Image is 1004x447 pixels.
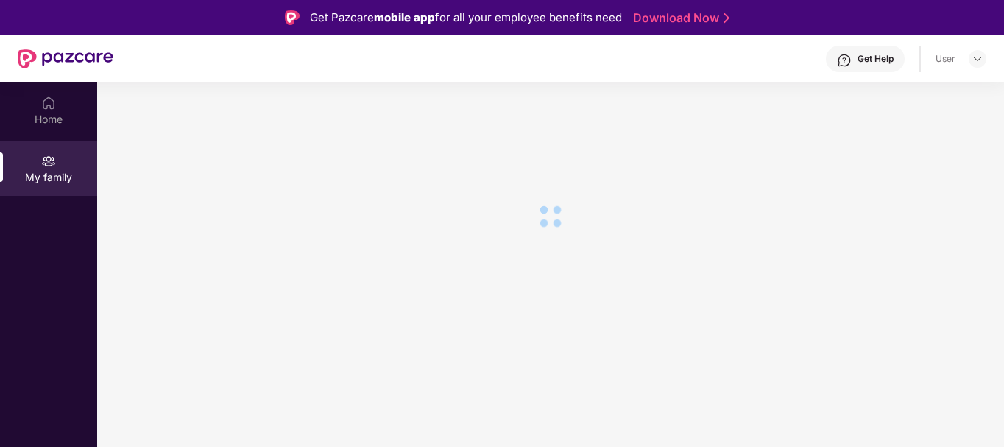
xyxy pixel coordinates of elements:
[633,10,725,26] a: Download Now
[41,154,56,169] img: svg+xml;base64,PHN2ZyB3aWR0aD0iMjAiIGhlaWdodD0iMjAiIHZpZXdCb3g9IjAgMCAyMCAyMCIgZmlsbD0ibm9uZSIgeG...
[41,96,56,110] img: svg+xml;base64,PHN2ZyBpZD0iSG9tZSIgeG1sbnM9Imh0dHA6Ly93d3cudzMub3JnLzIwMDAvc3ZnIiB3aWR0aD0iMjAiIG...
[972,53,983,65] img: svg+xml;base64,PHN2ZyBpZD0iRHJvcGRvd24tMzJ4MzIiIHhtbG5zPSJodHRwOi8vd3d3LnczLm9yZy8yMDAwL3N2ZyIgd2...
[837,53,852,68] img: svg+xml;base64,PHN2ZyBpZD0iSGVscC0zMngzMiIgeG1sbnM9Imh0dHA6Ly93d3cudzMub3JnLzIwMDAvc3ZnIiB3aWR0aD...
[936,53,955,65] div: User
[724,10,729,26] img: Stroke
[285,10,300,25] img: Logo
[858,53,894,65] div: Get Help
[310,9,622,27] div: Get Pazcare for all your employee benefits need
[374,10,435,24] strong: mobile app
[18,49,113,68] img: New Pazcare Logo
